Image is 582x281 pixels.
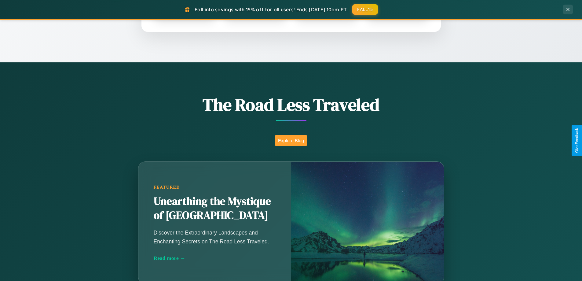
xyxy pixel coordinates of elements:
div: Featured [154,185,276,190]
h2: Unearthing the Mystique of [GEOGRAPHIC_DATA] [154,194,276,223]
div: Read more → [154,255,276,261]
h1: The Road Less Traveled [108,93,474,116]
span: Fall into savings with 15% off for all users! Ends [DATE] 10am PT. [195,6,348,13]
p: Discover the Extraordinary Landscapes and Enchanting Secrets on The Road Less Traveled. [154,228,276,246]
button: Explore Blog [275,135,307,146]
button: FALL15 [352,4,378,15]
div: Give Feedback [575,128,579,153]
